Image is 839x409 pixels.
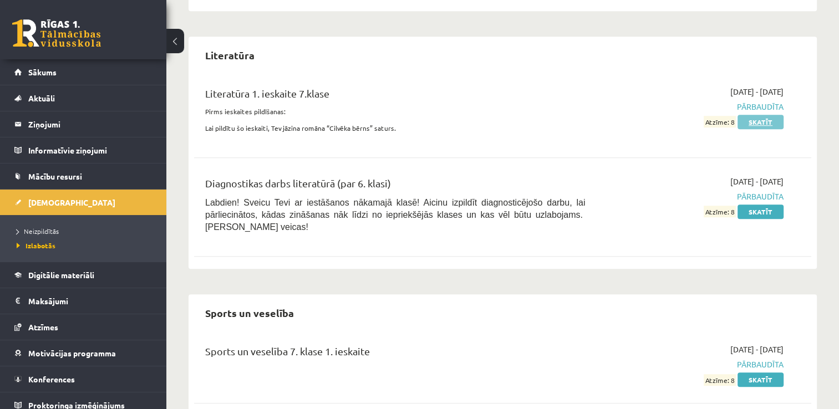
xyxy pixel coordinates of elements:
[28,322,58,332] span: Atzīmes
[205,176,585,196] div: Diagnostikas darbs literatūrā (par 6. klasi)
[730,344,784,355] span: [DATE] - [DATE]
[14,288,152,314] a: Maksājumi
[730,86,784,98] span: [DATE] - [DATE]
[14,190,152,215] a: [DEMOGRAPHIC_DATA]
[704,374,736,386] span: Atzīme: 8
[738,115,784,129] a: Skatīt
[14,111,152,137] a: Ziņojumi
[738,204,784,219] a: Skatīt
[14,340,152,366] a: Motivācijas programma
[28,270,94,280] span: Digitālie materiāli
[194,300,305,326] h2: Sports un veselība
[205,106,585,116] p: Pirms ieskaites pildīšanas:
[602,359,784,370] span: Pārbaudīta
[602,191,784,202] span: Pārbaudīta
[602,101,784,113] span: Pārbaudīta
[28,288,152,314] legend: Maksājumi
[28,93,55,103] span: Aktuāli
[17,227,59,236] span: Neizpildītās
[205,123,585,133] p: Lai pildītu šo ieskaiti, Tev jāzina romāna “Cilvēka bērns” saturs.
[730,176,784,187] span: [DATE] - [DATE]
[28,171,82,181] span: Mācību resursi
[14,314,152,340] a: Atzīmes
[14,59,152,85] a: Sākums
[28,67,57,77] span: Sākums
[17,241,55,250] span: Izlabotās
[17,226,155,236] a: Neizpildītās
[14,85,152,111] a: Aktuāli
[17,241,155,250] a: Izlabotās
[704,116,736,127] span: Atzīme: 8
[205,86,585,106] div: Literatūra 1. ieskaite 7.klase
[14,366,152,392] a: Konferences
[205,344,585,364] div: Sports un veselība 7. klase 1. ieskaite
[738,372,784,387] a: Skatīt
[14,163,152,189] a: Mācību resursi
[28,111,152,137] legend: Ziņojumi
[704,206,736,217] span: Atzīme: 8
[28,374,75,384] span: Konferences
[194,42,266,68] h2: Literatūra
[28,137,152,163] legend: Informatīvie ziņojumi
[28,197,115,207] span: [DEMOGRAPHIC_DATA]
[28,348,116,358] span: Motivācijas programma
[14,262,152,288] a: Digitālie materiāli
[12,19,101,47] a: Rīgas 1. Tālmācības vidusskola
[205,198,585,232] span: Labdien! Sveicu Tevi ar iestāšanos nākamajā klasē! Aicinu izpildīt diagnosticējošo darbu, lai pār...
[14,137,152,163] a: Informatīvie ziņojumi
